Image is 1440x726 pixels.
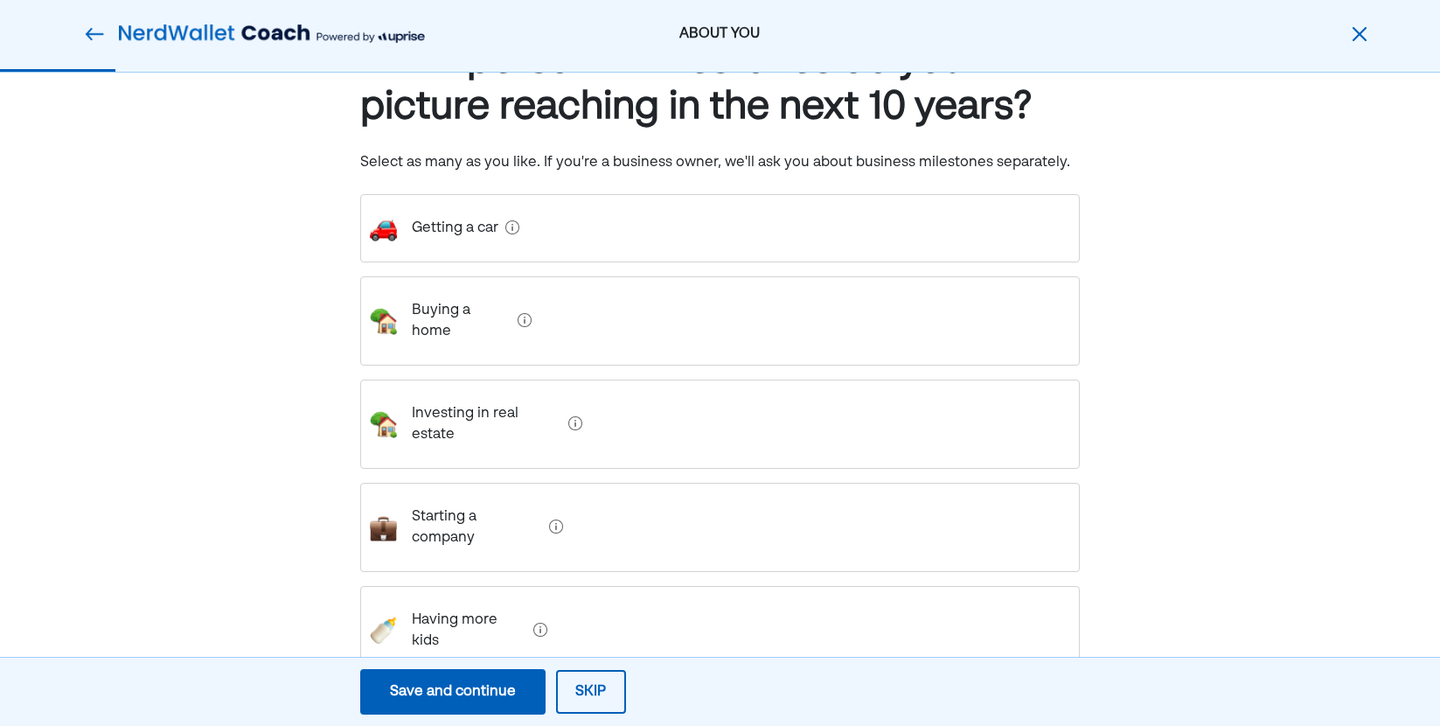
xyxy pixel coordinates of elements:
div: Starting a company [398,492,543,562]
div: Buying a home [398,286,511,356]
div: What personal milestones do you picture reaching in the next 10 years? [360,38,1081,131]
div: Save and continue [390,681,516,702]
button: Save and continue [360,669,546,715]
div: ABOUT YOU [505,24,935,45]
div: Select as many as you like. If you're a business owner, we'll ask you about business milestones s... [360,152,1081,173]
div: Having more kids [398,596,527,666]
button: Skip [556,670,626,714]
div: Getting a car [398,204,498,253]
div: Investing in real estate [398,389,561,459]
